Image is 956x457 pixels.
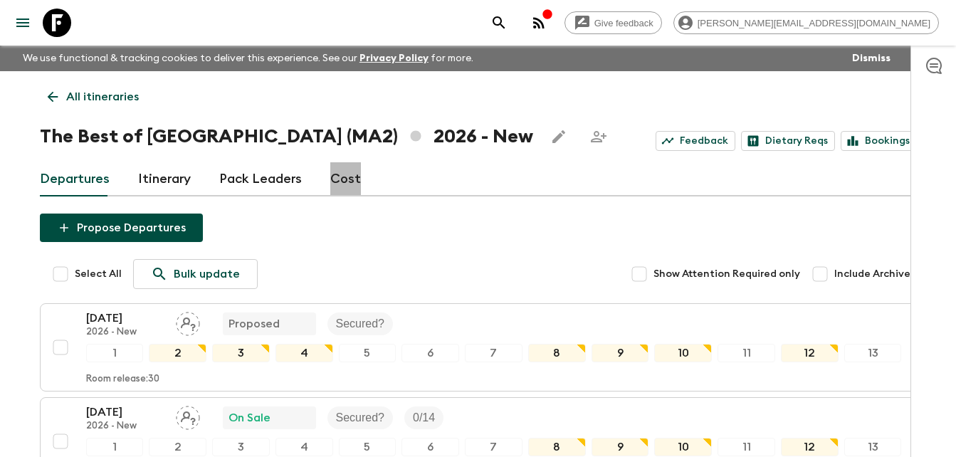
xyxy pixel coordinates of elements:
[174,266,240,283] p: Bulk update
[176,316,200,327] span: Assign pack leader
[40,122,533,151] h1: The Best of [GEOGRAPHIC_DATA] (MA2) 2026 - New
[275,438,333,456] div: 4
[86,310,164,327] p: [DATE]
[86,421,164,432] p: 2026 - New
[40,214,203,242] button: Propose Departures
[741,131,835,151] a: Dietary Reqs
[327,406,394,429] div: Secured?
[404,406,443,429] div: Trip Fill
[86,404,164,421] p: [DATE]
[66,88,139,105] p: All itineraries
[86,374,159,385] p: Room release: 30
[86,344,144,362] div: 1
[40,303,917,392] button: [DATE]2026 - NewAssign pack leaderProposedSecured?12345678910111213Room release:30
[465,438,522,456] div: 7
[9,9,37,37] button: menu
[545,122,573,151] button: Edit this itinerary
[656,131,735,151] a: Feedback
[401,438,459,456] div: 6
[219,162,302,196] a: Pack Leaders
[336,409,385,426] p: Secured?
[75,267,122,281] span: Select All
[327,312,394,335] div: Secured?
[654,344,712,362] div: 10
[485,9,513,37] button: search adventures
[176,410,200,421] span: Assign pack leader
[138,162,191,196] a: Itinerary
[781,344,839,362] div: 12
[834,267,917,281] span: Include Archived
[229,409,270,426] p: On Sale
[587,18,661,28] span: Give feedback
[339,344,396,362] div: 5
[564,11,662,34] a: Give feedback
[841,131,917,151] a: Bookings
[844,438,902,456] div: 13
[718,438,775,456] div: 11
[690,18,938,28] span: [PERSON_NAME][EMAIL_ADDRESS][DOMAIN_NAME]
[212,344,270,362] div: 3
[528,438,586,456] div: 8
[149,438,206,456] div: 2
[336,315,385,332] p: Secured?
[653,267,800,281] span: Show Attention Required only
[133,259,258,289] a: Bulk update
[528,344,586,362] div: 8
[413,409,435,426] p: 0 / 14
[229,315,280,332] p: Proposed
[654,438,712,456] div: 10
[718,344,775,362] div: 11
[401,344,459,362] div: 6
[465,344,522,362] div: 7
[673,11,939,34] div: [PERSON_NAME][EMAIL_ADDRESS][DOMAIN_NAME]
[584,122,613,151] span: Share this itinerary
[40,83,147,111] a: All itineraries
[40,162,110,196] a: Departures
[275,344,333,362] div: 4
[844,344,902,362] div: 13
[212,438,270,456] div: 3
[330,162,361,196] a: Cost
[359,53,429,63] a: Privacy Policy
[149,344,206,362] div: 2
[339,438,396,456] div: 5
[592,438,649,456] div: 9
[592,344,649,362] div: 9
[86,438,144,456] div: 1
[86,327,164,338] p: 2026 - New
[849,48,894,68] button: Dismiss
[17,46,479,71] p: We use functional & tracking cookies to deliver this experience. See our for more.
[781,438,839,456] div: 12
